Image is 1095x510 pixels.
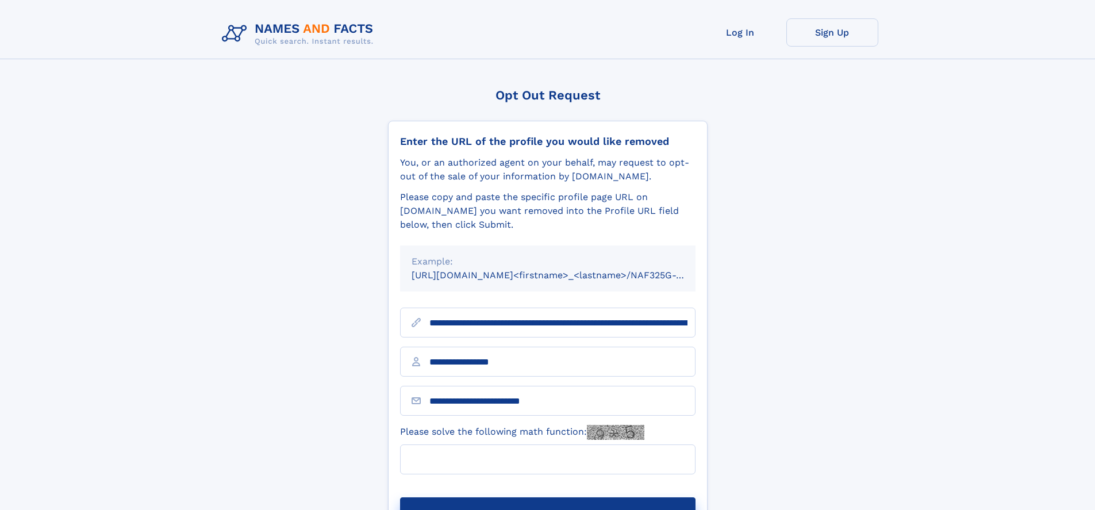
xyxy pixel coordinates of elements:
a: Sign Up [786,18,878,47]
a: Log In [694,18,786,47]
div: Please copy and paste the specific profile page URL on [DOMAIN_NAME] you want removed into the Pr... [400,190,696,232]
label: Please solve the following math function: [400,425,644,440]
div: You, or an authorized agent on your behalf, may request to opt-out of the sale of your informatio... [400,156,696,183]
div: Enter the URL of the profile you would like removed [400,135,696,148]
div: Opt Out Request [388,88,708,102]
div: Example: [412,255,684,269]
img: Logo Names and Facts [217,18,383,49]
small: [URL][DOMAIN_NAME]<firstname>_<lastname>/NAF325G-xxxxxxxx [412,270,717,281]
